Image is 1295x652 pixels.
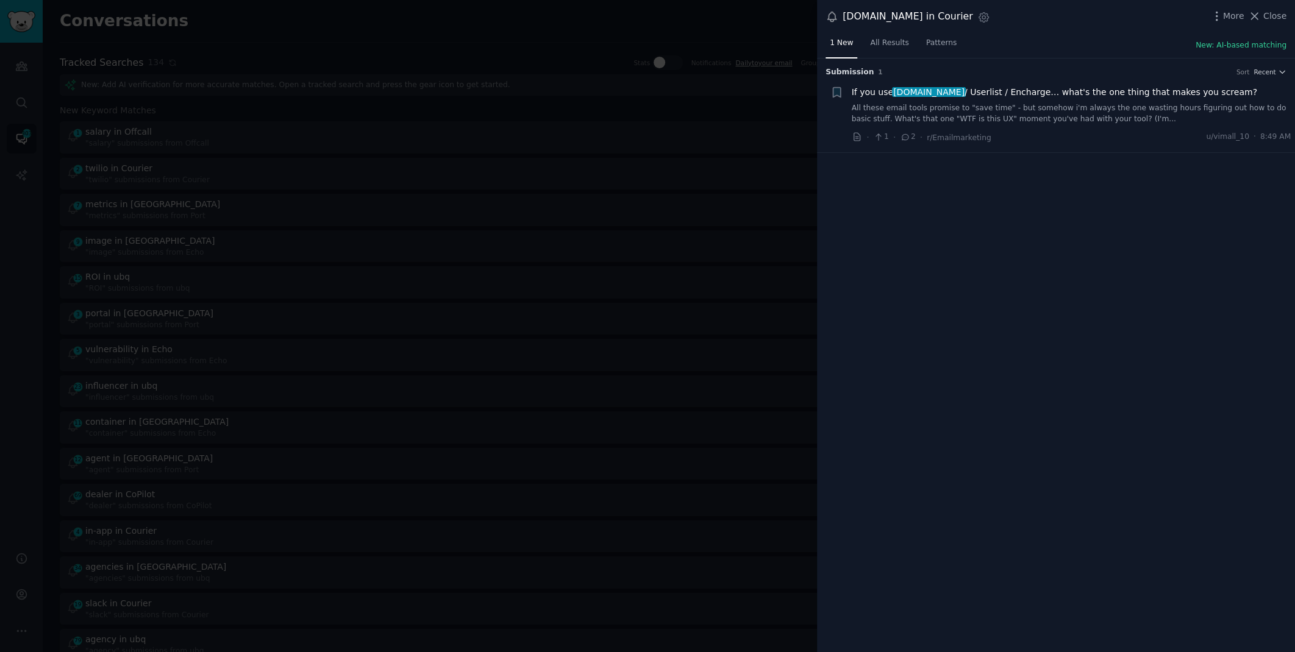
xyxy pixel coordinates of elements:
span: · [920,131,922,144]
span: r/Emailmarketing [927,133,991,142]
span: Submission [826,67,874,78]
span: 2 [900,132,915,143]
span: 1 [878,68,882,76]
span: · [866,131,869,144]
span: All Results [870,38,908,49]
span: If you use / Userlist / Encharge… what's the one thing that makes you scream? [852,86,1257,99]
a: 1 New [826,34,857,58]
a: If you use[DOMAIN_NAME]/ Userlist / Encharge… what's the one thing that makes you scream? [852,86,1257,99]
span: [DOMAIN_NAME] [892,87,965,97]
span: · [1254,132,1256,143]
span: Recent [1254,68,1275,76]
span: 1 [873,132,888,143]
div: [DOMAIN_NAME] in Courier [843,9,973,24]
span: u/vimall_10 [1206,132,1249,143]
a: All these email tools promise to "save time" - but somehow i'm always the one wasting hours figur... [852,103,1291,124]
button: New: AI-based matching [1196,40,1286,51]
button: More [1210,10,1244,23]
a: All Results [866,34,913,58]
span: 1 New [830,38,853,49]
a: Patterns [922,34,961,58]
div: Sort [1236,68,1250,76]
button: Close [1248,10,1286,23]
span: Close [1263,10,1286,23]
button: Recent [1254,68,1286,76]
span: More [1223,10,1244,23]
span: · [893,131,896,144]
span: Patterns [926,38,957,49]
span: 8:49 AM [1260,132,1291,143]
